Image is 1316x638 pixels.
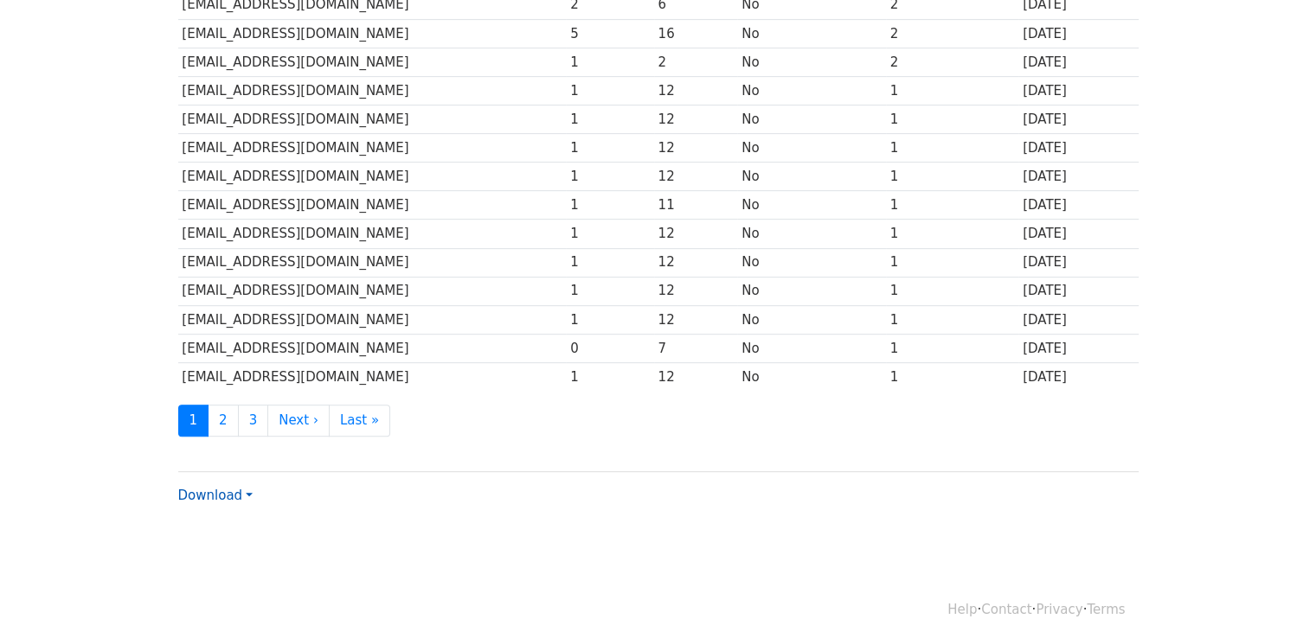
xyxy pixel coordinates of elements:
td: 1 [566,362,653,391]
td: [EMAIL_ADDRESS][DOMAIN_NAME] [178,248,567,277]
td: [DATE] [1018,220,1138,248]
td: No [737,163,885,191]
td: [EMAIL_ADDRESS][DOMAIN_NAME] [178,277,567,305]
td: 7 [654,334,738,362]
td: 12 [654,248,738,277]
td: 1 [886,362,1018,391]
td: 1 [566,105,653,134]
td: 1 [566,76,653,105]
td: 1 [886,305,1018,334]
a: Last » [329,405,390,437]
td: 1 [886,248,1018,277]
td: 1 [566,305,653,334]
td: No [737,134,885,163]
td: [DATE] [1018,334,1138,362]
td: 1 [566,277,653,305]
td: 2 [886,48,1018,76]
td: No [737,19,885,48]
td: 1 [886,191,1018,220]
td: 1 [886,277,1018,305]
td: 1 [886,105,1018,134]
td: 12 [654,76,738,105]
td: No [737,48,885,76]
td: [EMAIL_ADDRESS][DOMAIN_NAME] [178,163,567,191]
td: [EMAIL_ADDRESS][DOMAIN_NAME] [178,19,567,48]
td: [EMAIL_ADDRESS][DOMAIN_NAME] [178,76,567,105]
td: [DATE] [1018,248,1138,277]
a: Download [178,488,253,503]
td: [EMAIL_ADDRESS][DOMAIN_NAME] [178,362,567,391]
td: 1 [566,191,653,220]
td: [DATE] [1018,305,1138,334]
td: 1 [566,220,653,248]
td: [DATE] [1018,19,1138,48]
td: 12 [654,105,738,134]
td: 12 [654,277,738,305]
td: 0 [566,334,653,362]
a: Help [947,602,977,617]
td: No [737,105,885,134]
td: [EMAIL_ADDRESS][DOMAIN_NAME] [178,334,567,362]
td: [EMAIL_ADDRESS][DOMAIN_NAME] [178,134,567,163]
td: [EMAIL_ADDRESS][DOMAIN_NAME] [178,220,567,248]
td: [EMAIL_ADDRESS][DOMAIN_NAME] [178,105,567,134]
a: 1 [178,405,209,437]
td: No [737,305,885,334]
td: 1 [566,163,653,191]
td: 1 [566,248,653,277]
a: Privacy [1036,602,1082,617]
a: Next › [267,405,330,437]
td: [DATE] [1018,105,1138,134]
td: [DATE] [1018,76,1138,105]
td: No [737,76,885,105]
td: No [737,220,885,248]
td: 2 [886,19,1018,48]
td: No [737,362,885,391]
td: No [737,334,885,362]
td: 12 [654,362,738,391]
td: 1 [886,134,1018,163]
td: [DATE] [1018,362,1138,391]
td: [DATE] [1018,48,1138,76]
td: 12 [654,220,738,248]
td: [DATE] [1018,134,1138,163]
td: 5 [566,19,653,48]
td: 12 [654,163,738,191]
td: 1 [886,76,1018,105]
a: Terms [1087,602,1125,617]
a: 3 [238,405,269,437]
td: 16 [654,19,738,48]
td: [EMAIL_ADDRESS][DOMAIN_NAME] [178,305,567,334]
td: [EMAIL_ADDRESS][DOMAIN_NAME] [178,48,567,76]
iframe: Chat Widget [1229,555,1316,638]
a: Contact [981,602,1031,617]
td: No [737,191,885,220]
td: 1 [886,163,1018,191]
td: No [737,248,885,277]
td: 1 [566,48,653,76]
td: No [737,277,885,305]
td: [DATE] [1018,277,1138,305]
td: 1 [886,220,1018,248]
td: 1 [886,334,1018,362]
td: [DATE] [1018,163,1138,191]
td: [EMAIL_ADDRESS][DOMAIN_NAME] [178,191,567,220]
td: [DATE] [1018,191,1138,220]
td: 2 [654,48,738,76]
td: 12 [654,305,738,334]
td: 1 [566,134,653,163]
td: 11 [654,191,738,220]
td: 12 [654,134,738,163]
a: 2 [208,405,239,437]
